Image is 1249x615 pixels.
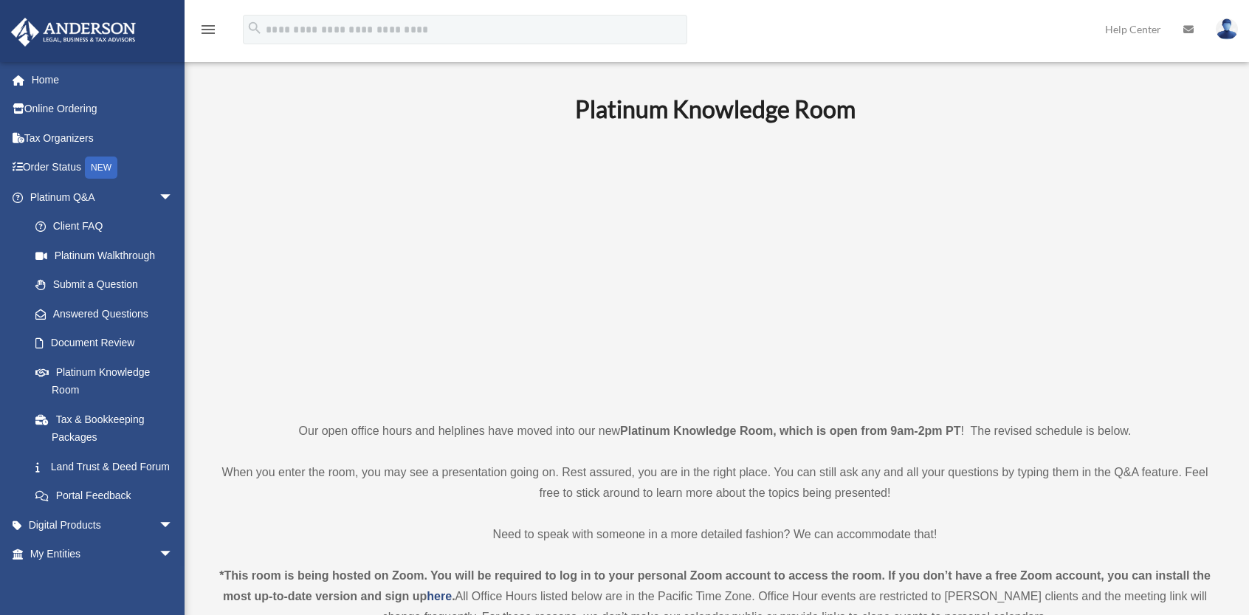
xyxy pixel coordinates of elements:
a: My Entitiesarrow_drop_down [10,540,196,569]
a: Tax & Bookkeeping Packages [21,405,196,452]
a: Digital Productsarrow_drop_down [10,510,196,540]
img: Anderson Advisors Platinum Portal [7,18,140,47]
a: Tax Organizers [10,123,196,153]
b: Platinum Knowledge Room [575,95,856,123]
a: Client FAQ [21,212,196,241]
a: Platinum Q&Aarrow_drop_down [10,182,196,212]
span: arrow_drop_down [159,510,188,540]
img: User Pic [1216,18,1238,40]
span: arrow_drop_down [159,540,188,570]
a: Platinum Walkthrough [21,241,196,270]
a: Submit a Question [21,270,196,300]
i: search [247,20,263,36]
strong: *This room is being hosted on Zoom. You will be required to log in to your personal Zoom account ... [219,569,1211,602]
a: Platinum Knowledge Room [21,357,188,405]
span: arrow_drop_down [159,182,188,213]
a: Portal Feedback [21,481,196,511]
a: Online Ordering [10,95,196,124]
a: Document Review [21,329,196,358]
i: menu [199,21,217,38]
a: Answered Questions [21,299,196,329]
p: Our open office hours and helplines have moved into our new ! The revised schedule is below. [210,421,1219,442]
a: Order StatusNEW [10,153,196,183]
a: here [427,590,452,602]
strong: Platinum Knowledge Room, which is open from 9am-2pm PT [620,425,960,437]
a: Land Trust & Deed Forum [21,452,196,481]
iframe: 231110_Toby_KnowledgeRoom [494,144,937,394]
p: Need to speak with someone in a more detailed fashion? We can accommodate that! [210,524,1219,545]
a: Home [10,65,196,95]
strong: . [452,590,455,602]
div: NEW [85,157,117,179]
a: menu [199,26,217,38]
p: When you enter the room, you may see a presentation going on. Rest assured, you are in the right ... [210,462,1219,504]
